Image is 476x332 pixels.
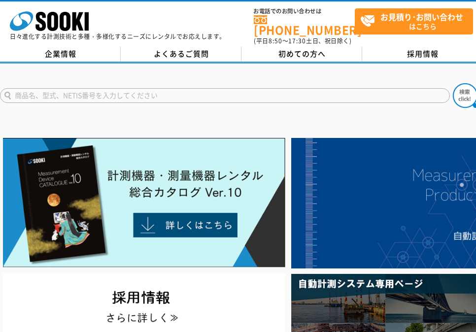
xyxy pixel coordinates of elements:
[269,36,282,45] span: 8:50
[380,11,463,23] strong: お見積り･お問い合わせ
[121,47,241,62] a: よくあるご質問
[288,36,306,45] span: 17:30
[360,9,473,33] span: はこちら
[254,8,355,14] span: お電話でのお問い合わせは
[241,47,362,62] a: 初めての方へ
[10,33,226,39] p: 日々進化する計測技術と多種・多様化するニーズにレンタルでお応えします。
[3,138,285,267] img: Catalog Ver10
[254,36,351,45] span: (平日 ～ 土日、祝日除く)
[254,15,355,35] a: [PHONE_NUMBER]
[278,48,326,59] span: 初めての方へ
[355,8,473,34] a: お見積り･お問い合わせはこちら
